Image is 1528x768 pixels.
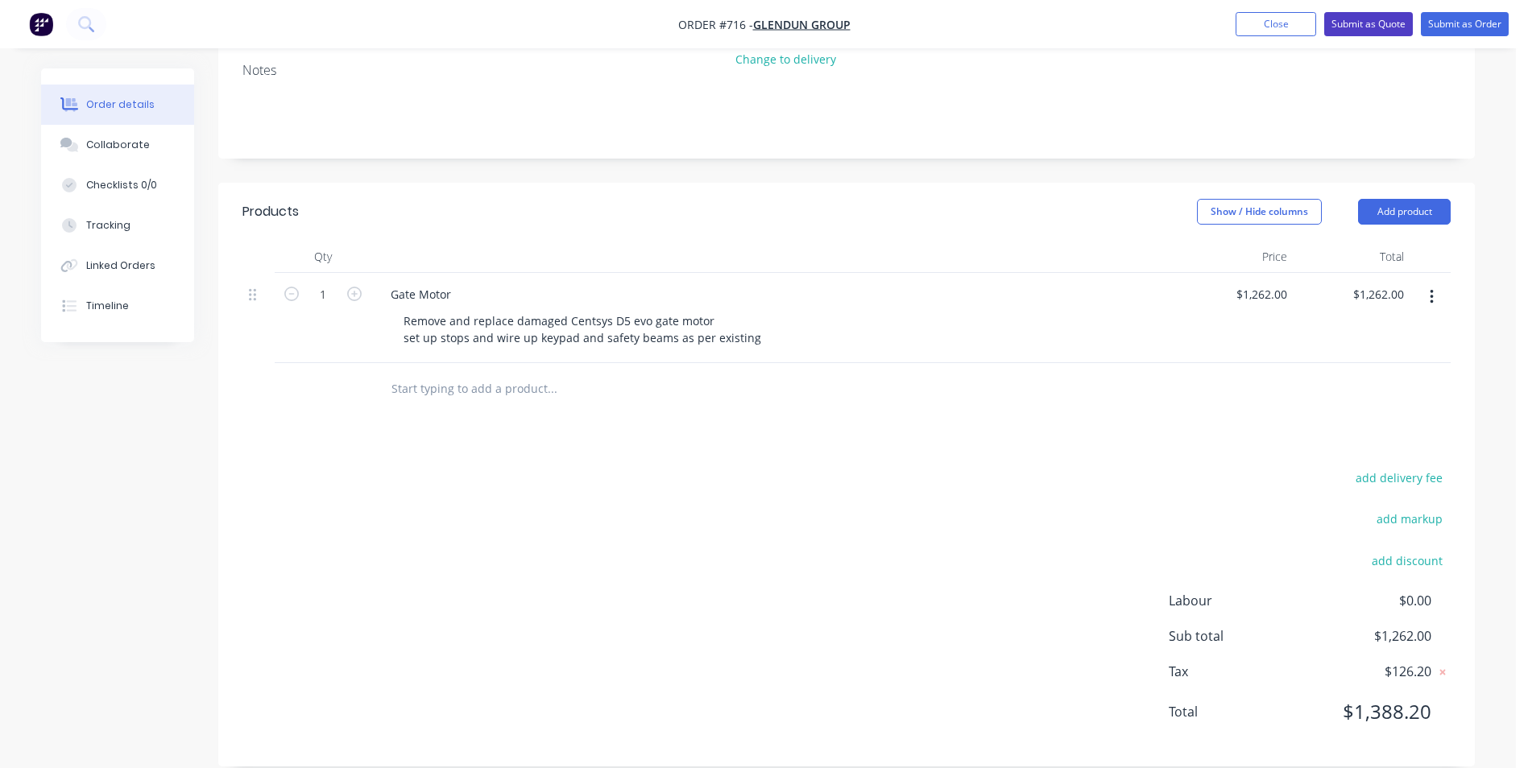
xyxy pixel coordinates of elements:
span: $1,262.00 [1312,626,1431,646]
span: $126.20 [1312,662,1431,681]
button: Collaborate [41,125,194,165]
button: Checklists 0/0 [41,165,194,205]
button: Tracking [41,205,194,246]
div: Timeline [86,299,129,313]
div: Qty [275,241,371,273]
div: Checklists 0/0 [86,178,157,192]
span: Labour [1169,591,1312,610]
a: Glendun Group [753,17,851,32]
button: add discount [1363,549,1451,571]
div: Gate Motor [378,283,464,306]
div: Collaborate [86,138,150,152]
button: Add product [1358,199,1451,225]
button: Submit as Quote [1324,12,1413,36]
span: $1,388.20 [1312,697,1431,726]
button: Close [1236,12,1316,36]
div: Notes [242,63,1451,78]
button: add markup [1368,508,1451,530]
div: Products [242,202,299,221]
button: Linked Orders [41,246,194,286]
div: Linked Orders [86,258,155,273]
div: Order details [86,97,155,112]
button: Submit as Order [1421,12,1509,36]
span: $0.00 [1312,591,1431,610]
div: Total [1294,241,1410,273]
div: Price [1177,241,1294,273]
span: Sub total [1169,626,1312,646]
span: Order #716 - [678,17,753,32]
input: Start typing to add a product... [391,373,713,405]
button: Timeline [41,286,194,326]
button: Show / Hide columns [1197,199,1322,225]
span: Tax [1169,662,1312,681]
button: Order details [41,85,194,125]
div: Remove and replace damaged Centsys D5 evo gate motor set up stops and wire up keypad and safety b... [391,309,774,349]
button: Change to delivery [727,48,845,70]
img: Factory [29,12,53,36]
span: Total [1169,702,1312,721]
button: add delivery fee [1347,467,1451,489]
div: Tracking [86,218,130,233]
